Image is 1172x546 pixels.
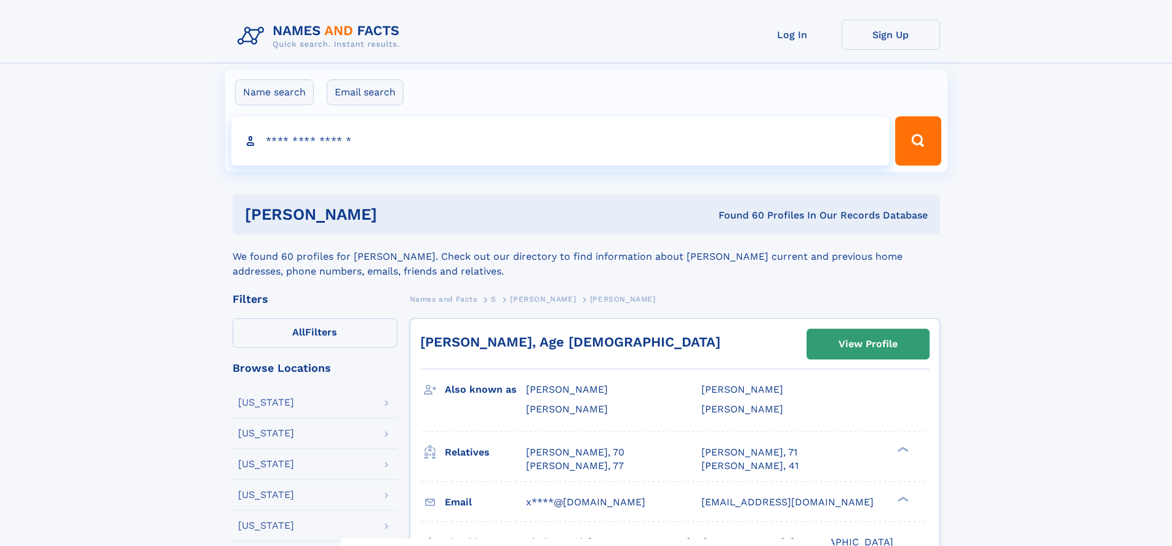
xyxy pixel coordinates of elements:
div: [US_STATE] [238,521,294,531]
h3: Also known as [445,379,526,400]
span: All [292,326,305,338]
a: [PERSON_NAME], 70 [526,446,624,459]
label: Filters [233,318,397,348]
div: ❯ [895,445,909,453]
span: [PERSON_NAME] [526,383,608,395]
div: [US_STATE] [238,459,294,469]
div: We found 60 profiles for [PERSON_NAME]. Check out our directory to find information about [PERSON... [233,235,940,279]
div: Found 60 Profiles In Our Records Database [548,209,928,222]
a: [PERSON_NAME], 77 [526,459,624,473]
div: Browse Locations [233,363,397,374]
button: Search Button [895,116,941,166]
a: [PERSON_NAME], Age [DEMOGRAPHIC_DATA] [420,334,720,350]
div: View Profile [839,330,898,358]
span: [PERSON_NAME] [526,403,608,415]
a: [PERSON_NAME], 71 [701,446,797,459]
a: View Profile [807,329,929,359]
a: [PERSON_NAME] [510,291,576,307]
a: Names and Facts [410,291,477,307]
a: S [491,291,496,307]
label: Name search [235,79,314,105]
a: Sign Up [842,20,940,50]
img: Logo Names and Facts [233,20,410,53]
a: Log In [743,20,842,50]
a: [PERSON_NAME], 41 [701,459,799,473]
div: Filters [233,294,397,305]
input: search input [231,116,890,166]
div: [US_STATE] [238,490,294,500]
h3: Email [445,492,526,513]
span: [PERSON_NAME] [590,295,656,303]
div: ❯ [895,495,909,503]
span: S [491,295,496,303]
div: [US_STATE] [238,398,294,407]
span: [PERSON_NAME] [701,383,783,395]
label: Email search [327,79,404,105]
span: [EMAIL_ADDRESS][DOMAIN_NAME] [701,496,874,508]
h3: Relatives [445,442,526,463]
span: [PERSON_NAME] [510,295,576,303]
h1: [PERSON_NAME] [245,207,548,222]
span: [PERSON_NAME] [701,403,783,415]
div: [US_STATE] [238,428,294,438]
